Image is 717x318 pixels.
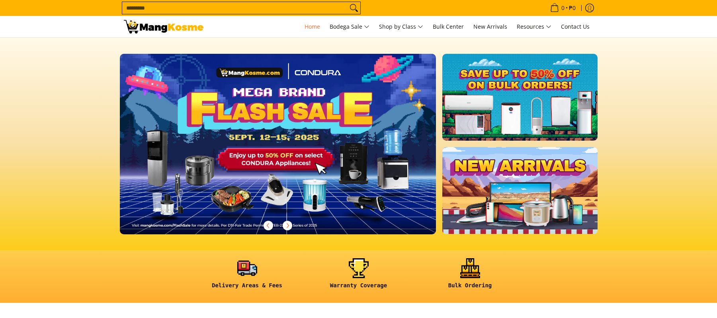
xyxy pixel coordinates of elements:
[124,20,203,33] img: Mang Kosme: Your Home Appliances Warehouse Sale Partner!
[473,23,507,30] span: New Arrivals
[326,16,373,37] a: Bodega Sale
[469,16,511,37] a: New Arrivals
[517,22,551,32] span: Resources
[433,23,464,30] span: Bulk Center
[513,16,555,37] a: Resources
[429,16,468,37] a: Bulk Center
[120,54,436,234] img: Desktop homepage 29339654 2507 42fb b9ff a0650d39e9ed
[330,22,369,32] span: Bodega Sale
[195,258,299,295] a: <h6><strong>Delivery Areas & Fees</strong></h6>
[348,2,360,14] button: Search
[557,16,594,37] a: Contact Us
[307,258,410,295] a: <h6><strong>Warranty Coverage</strong></h6>
[568,5,577,11] span: ₱0
[561,23,590,30] span: Contact Us
[260,217,277,234] button: Previous
[548,4,578,12] span: •
[301,16,324,37] a: Home
[279,217,296,234] button: Next
[379,22,423,32] span: Shop by Class
[375,16,427,37] a: Shop by Class
[211,16,594,37] nav: Main Menu
[305,23,320,30] span: Home
[560,5,566,11] span: 0
[418,258,522,295] a: <h6><strong>Bulk Ordering</strong></h6>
